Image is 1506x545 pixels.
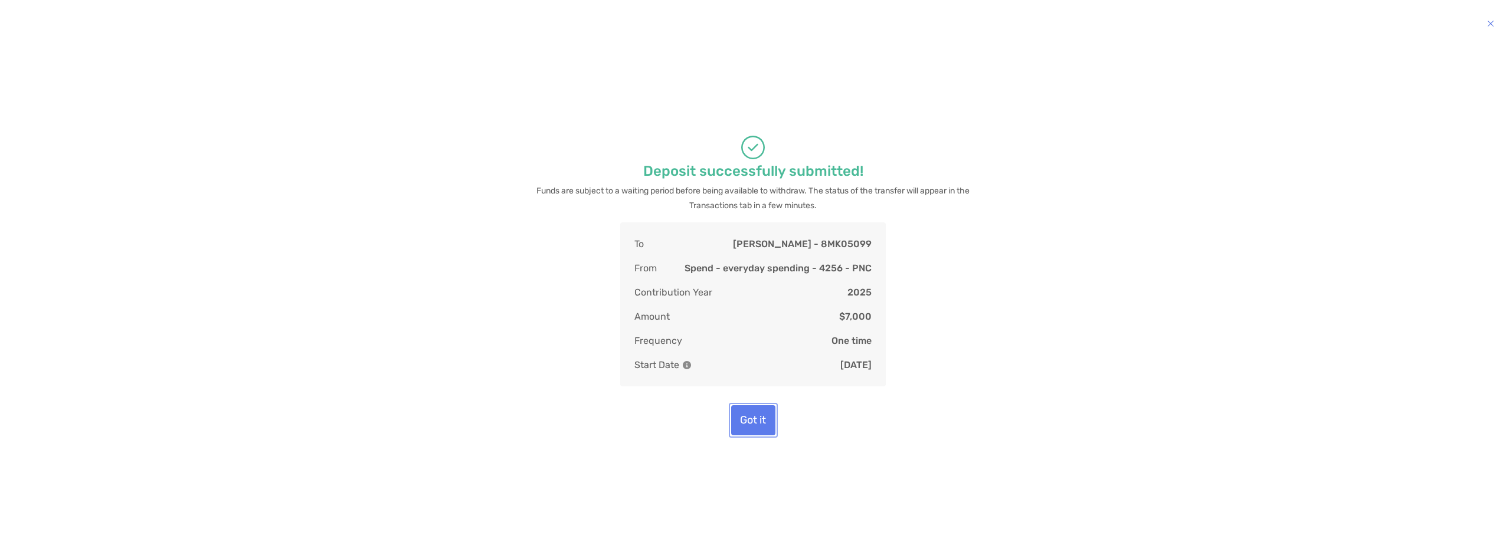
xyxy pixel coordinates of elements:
[634,333,682,348] p: Frequency
[685,261,872,275] p: Spend - everyday spending - 4256 - PNC
[839,309,872,324] p: $7,000
[634,357,691,372] p: Start Date
[847,285,872,300] p: 2025
[831,333,872,348] p: One time
[634,285,712,300] p: Contribution Year
[840,357,872,372] p: [DATE]
[634,237,644,251] p: To
[731,405,775,435] button: Got it
[643,164,863,179] p: Deposit successfully submitted!
[733,237,872,251] p: [PERSON_NAME] - 8MK05099
[683,361,691,369] img: Information Icon
[634,261,657,275] p: From
[634,309,670,324] p: Amount
[532,183,974,213] p: Funds are subject to a waiting period before being available to withdraw. The status of the trans...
